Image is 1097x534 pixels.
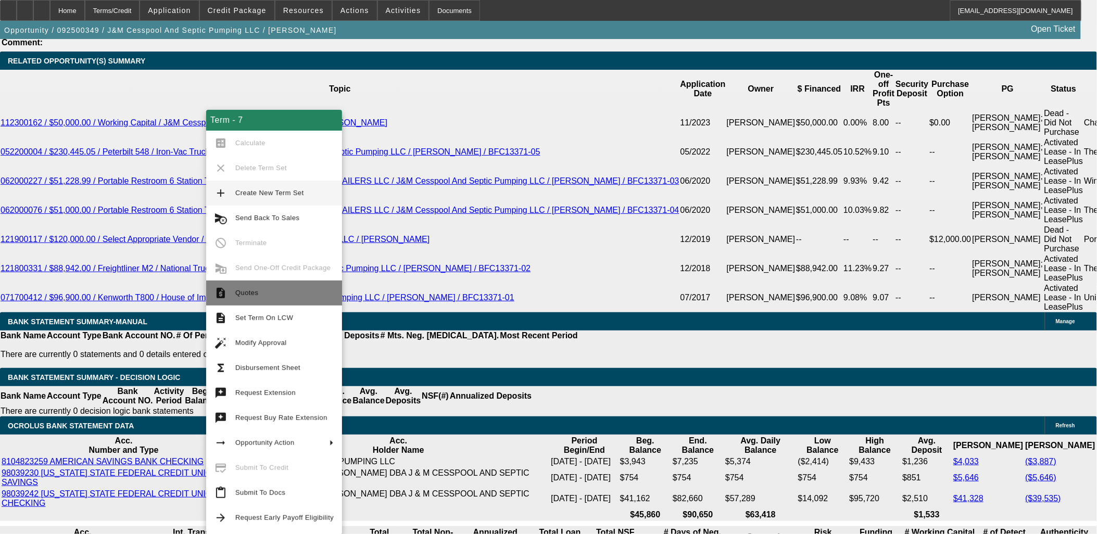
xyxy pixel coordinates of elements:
[873,108,896,137] td: 8.00
[1056,319,1075,324] span: Manage
[680,70,726,108] th: Application Date
[672,456,724,467] td: $7,235
[215,187,227,199] mat-icon: add
[215,287,227,299] mat-icon: request_quote
[385,386,422,406] th: Avg. Deposits
[873,196,896,225] td: 9.82
[895,196,929,225] td: --
[215,362,227,374] mat-icon: functions
[620,456,671,467] td: $3,943
[215,387,227,399] mat-icon: try
[1044,108,1084,137] td: Dead - Did Not Purchase
[46,386,102,406] th: Account Type
[726,108,796,137] td: [PERSON_NAME]
[620,468,671,488] td: $754
[902,489,952,508] td: $2,510
[726,254,796,283] td: [PERSON_NAME]
[895,108,929,137] td: --
[849,468,901,488] td: $754
[4,26,337,34] span: Opportunity / 092500349 / J&M Cesspool And Septic Pumping LLC / [PERSON_NAME]
[953,436,1024,455] th: [PERSON_NAME]
[1044,225,1084,254] td: Dead - Did Not Purchase
[235,314,293,322] span: Set Term On LCW
[843,108,872,137] td: 0.00%
[1044,283,1084,312] td: Activated Lease - In LeasePlus
[247,436,549,455] th: Acc. Holder Name
[929,137,972,167] td: --
[341,6,369,15] span: Actions
[8,317,147,326] span: BANK STATEMENT SUMMARY-MANUAL
[972,254,1044,283] td: [PERSON_NAME]; [PERSON_NAME]
[726,137,796,167] td: [PERSON_NAME]
[215,312,227,324] mat-icon: description
[1,264,531,273] a: 121800331 / $88,942.00 / Freightliner M2 / National Truck Center / J&M Cesspool And Septic Pumpin...
[680,167,726,196] td: 06/2020
[873,137,896,167] td: 9.10
[902,456,952,467] td: $1,236
[725,468,797,488] td: $754
[972,167,1044,196] td: [PERSON_NAME]; [PERSON_NAME]
[798,489,848,508] td: $14,092
[672,436,724,455] th: End. Balance
[843,196,872,225] td: 10.03%
[2,468,218,487] a: 98039230 [US_STATE] STATE FEDERAL CREDIT UNION SAVINGS
[1027,20,1080,38] a: Open Ticket
[680,137,726,167] td: 05/2022
[1,206,679,214] a: 062000076 / $51,000.00 / Portable Restroom 6 Station Trailer / PORTABLE RESTROOM TRAILERS LLC / J...
[247,489,549,508] td: [PERSON_NAME] [PERSON_NAME] DBA J & M CESSPOOL AND SEPTIC PUMPING
[972,196,1044,225] td: [PERSON_NAME]; [PERSON_NAME]
[873,254,896,283] td: 9.27
[929,196,972,225] td: --
[1044,196,1084,225] td: Activated Lease - In LeasePlus
[843,283,872,312] td: 9.08%
[1,436,246,455] th: Acc. Number and Type
[680,225,726,254] td: 12/2019
[380,330,500,341] th: # Mts. Neg. [MEDICAL_DATA].
[849,436,901,455] th: High Balance
[378,1,429,20] button: Activities
[283,6,324,15] span: Resources
[206,110,342,131] div: Term - 7
[929,70,972,108] th: Purchase Option
[873,225,896,254] td: --
[796,137,843,167] td: $230,445.05
[215,337,227,349] mat-icon: auto_fix_high
[46,330,102,341] th: Account Type
[843,70,872,108] th: IRR
[215,512,227,524] mat-icon: arrow_forward
[235,414,327,422] span: Request Buy Rate Extension
[1,293,514,302] a: 071700412 / $96,900.00 / Kenworth T800 / House of Imports / J&M Cesspool And Septic Pumping LLC /...
[215,437,227,449] mat-icon: arrow_right_alt
[102,386,154,406] th: Bank Account NO.
[1,350,578,359] p: There are currently 0 statements and 0 details entered on this opportunity
[895,283,929,312] td: --
[184,386,217,406] th: Beg. Balance
[1026,457,1057,466] a: ($3,887)
[1044,137,1084,167] td: Activated Lease - In LeasePlus
[953,473,979,482] a: $5,646
[247,468,549,488] td: [PERSON_NAME] [PERSON_NAME] DBA J & M CESSPOOL AND SEPTIC PUMPING
[726,283,796,312] td: [PERSON_NAME]
[1,176,679,185] a: 062000227 / $51,228.99 / Portable Restroom 6 Station Trailer / PORTABLE RESTROOM TRAILERS LLC / J...
[726,196,796,225] td: [PERSON_NAME]
[235,389,296,397] span: Request Extension
[796,225,843,254] td: --
[725,436,797,455] th: Avg. Daily Balance
[148,6,191,15] span: Application
[215,412,227,424] mat-icon: try
[929,225,972,254] td: $12,000.00
[953,494,983,503] a: $41,328
[798,436,848,455] th: Low Balance
[798,468,848,488] td: $754
[8,422,134,430] span: OCROLUS BANK STATEMENT DATA
[1056,423,1075,428] span: Refresh
[796,196,843,225] td: $51,000.00
[725,456,797,467] td: $5,374
[895,70,929,108] th: Security Deposit
[873,167,896,196] td: 9.42
[247,456,549,467] td: J & M CESSPOOL AND PUMPING LLC
[726,225,796,254] td: [PERSON_NAME]
[902,468,952,488] td: $851
[620,489,671,508] td: $41,162
[843,167,872,196] td: 9.93%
